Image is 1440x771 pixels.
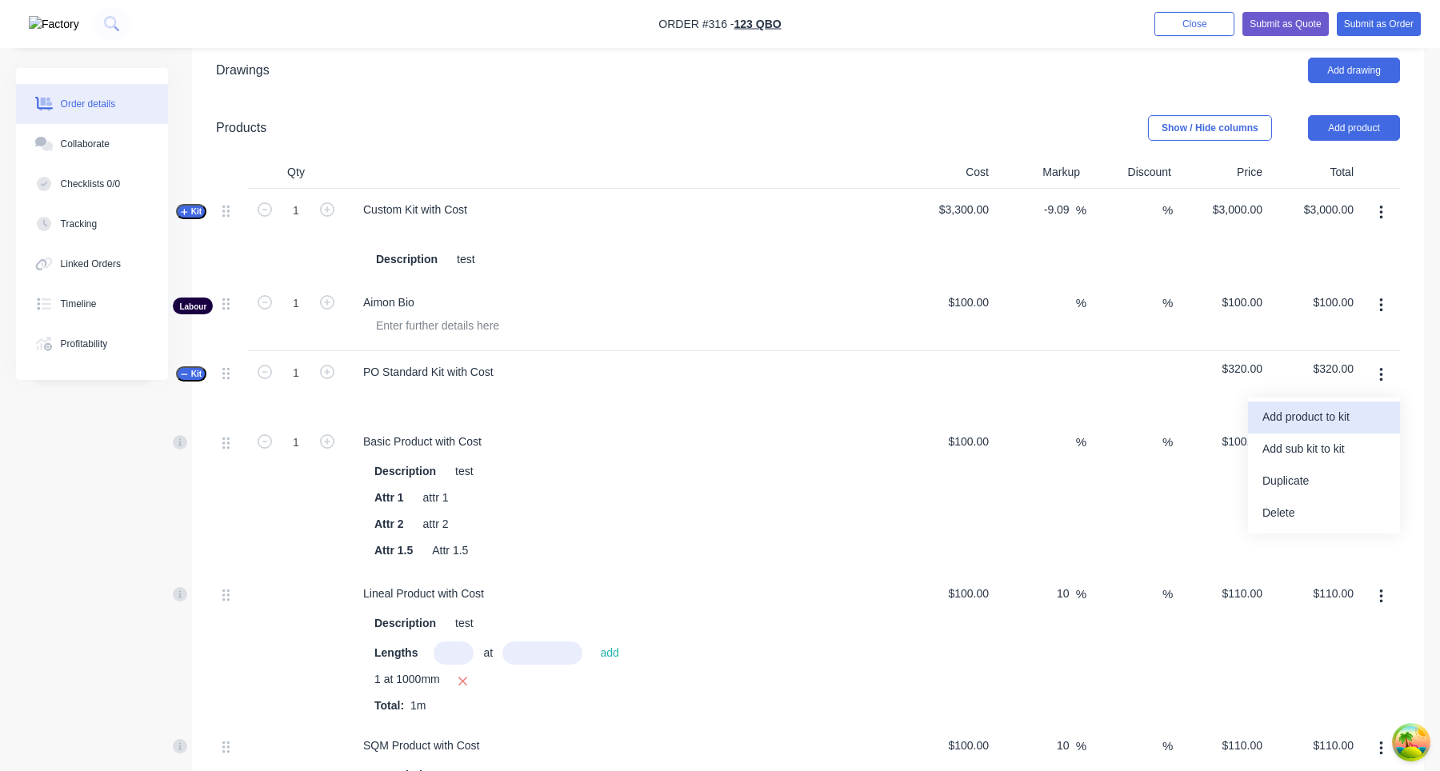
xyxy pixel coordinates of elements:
[1275,361,1354,378] span: $320.00
[1337,12,1421,36] button: Submit as Order
[1262,501,1386,525] div: Delete
[1076,737,1086,756] span: %
[1184,361,1262,378] span: $320.00
[176,366,206,382] button: Kit
[417,513,455,536] div: attr 2
[483,645,493,661] span: at
[449,460,480,483] div: test
[1162,585,1173,604] span: %
[374,671,440,691] span: 1 at 1000mm
[368,612,442,635] div: Description
[1162,433,1173,452] span: %
[904,157,995,189] div: Cost
[1154,12,1234,36] button: Close
[16,164,168,204] button: Checklists 0/0
[61,297,97,311] div: Timeline
[404,699,432,712] span: 1m
[1178,157,1269,189] div: Price
[216,61,270,80] div: Drawings
[16,204,168,244] button: Tracking
[592,642,627,664] button: add
[1076,202,1086,220] span: %
[16,324,168,364] button: Profitability
[1308,115,1400,141] button: Add product
[1242,12,1328,36] button: Submit as Quote
[1076,433,1086,452] span: %
[61,257,121,271] div: Linked Orders
[61,337,108,351] div: Profitability
[368,513,410,536] div: Attr 2
[1076,294,1086,313] span: %
[61,137,110,151] div: Collaborate
[658,18,734,30] span: Order #316 -
[61,217,98,231] div: Tracking
[248,157,344,189] div: Qty
[350,430,494,453] div: Basic Product with Cost
[995,157,1086,189] div: Markup
[1262,405,1386,429] div: Add product to kit
[1162,294,1173,313] span: %
[16,124,168,164] button: Collaborate
[368,486,410,509] div: Attr 1
[1269,157,1360,189] div: Total
[61,97,116,111] div: Order details
[1162,737,1173,756] span: %
[449,612,480,635] div: test
[350,361,506,384] div: PO Standard Kit with Cost
[1262,469,1386,493] div: Duplicate
[181,368,202,380] span: Kit
[1262,437,1386,461] div: Add sub kit to kit
[370,248,444,271] div: Description
[216,118,266,138] div: Products
[363,294,898,311] span: Aimon Bio
[450,248,482,271] div: test
[350,198,480,222] div: Custom Kit with Cost
[368,539,419,562] div: Attr 1.5
[176,204,206,219] button: Kit
[374,699,404,712] span: Total:
[374,645,418,661] span: Lengths
[173,298,213,314] div: Labour
[426,539,474,562] div: Attr 1.5
[29,16,79,33] img: Factory
[1162,202,1173,220] span: %
[350,582,497,605] div: Lineal Product with Cost
[417,486,455,509] div: attr 1
[910,202,989,218] span: $3,300.00
[350,734,493,757] div: SQM Product with Cost
[734,18,782,30] a: 123 QBO
[61,177,121,191] div: Checklists 0/0
[1395,726,1427,758] button: Open Tanstack query devtools
[1308,58,1400,83] button: Add drawing
[1076,585,1086,604] span: %
[181,206,202,218] span: Kit
[16,284,168,324] button: Timeline
[1148,115,1272,141] button: Show / Hide columns
[16,84,168,124] button: Order details
[1086,157,1178,189] div: Discount
[368,460,442,483] div: Description
[16,244,168,284] button: Linked Orders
